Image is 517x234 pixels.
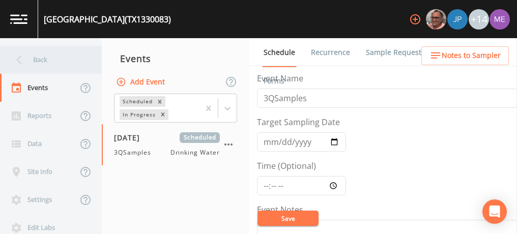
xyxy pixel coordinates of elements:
img: d4d65db7c401dd99d63b7ad86343d265 [490,9,510,30]
div: Remove Scheduled [154,96,165,107]
div: Open Intercom Messenger [482,199,507,224]
img: e2d790fa78825a4bb76dcb6ab311d44c [426,9,446,30]
img: 41241ef155101aa6d92a04480b0d0000 [447,9,468,30]
div: Remove In Progress [157,109,168,120]
span: Scheduled [180,132,220,143]
div: [GEOGRAPHIC_DATA] (TX1330083) [44,13,171,25]
a: Schedule [262,38,297,67]
a: Recurrence [309,38,352,67]
span: [DATE] [114,132,147,143]
div: Mike Franklin [425,9,447,30]
div: Scheduled [120,96,154,107]
a: Forms [262,67,286,95]
a: Sample Requests [364,38,426,67]
a: COC Details [439,38,482,67]
div: +14 [469,9,489,30]
a: [DATE]Scheduled3QSamplesDrinking Water [102,124,249,166]
button: Notes to Sampler [421,46,509,65]
span: Drinking Water [170,148,220,157]
label: Event Notes [257,203,303,216]
div: Joshua gere Paul [447,9,468,30]
button: Save [257,211,319,226]
label: Target Sampling Date [257,116,340,128]
label: Event Name [257,72,303,84]
div: In Progress [120,109,157,120]
div: Events [102,46,249,71]
label: Time (Optional) [257,160,316,172]
span: 3QSamples [114,148,157,157]
span: Notes to Sampler [442,49,501,62]
button: Add Event [114,73,169,92]
img: logo [10,14,27,24]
